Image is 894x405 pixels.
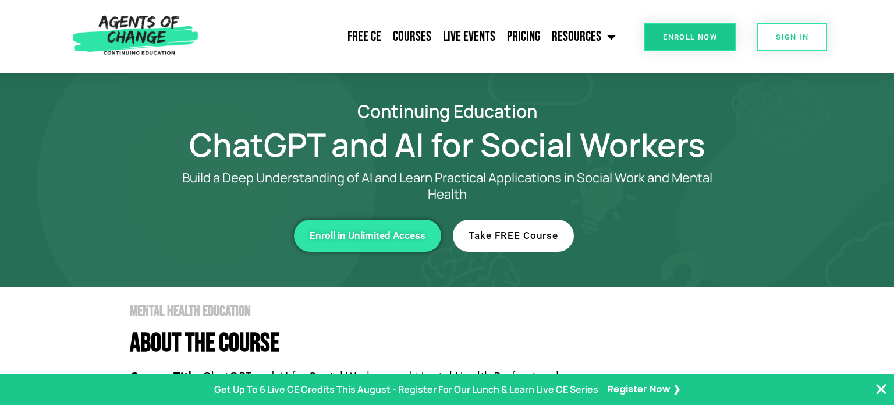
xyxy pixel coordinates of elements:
a: Live Events [437,22,501,51]
h1: ChatGPT and AI for Social Workers [115,131,779,158]
p: Get Up To 6 Live CE Credits This August - Register For Our Lunch & Learn Live CE Series [214,381,598,398]
p: ChatGPT and AI for Social Workers and Mental Health Professionals [130,368,779,386]
a: Pricing [501,22,546,51]
a: Free CE [342,22,387,51]
span: Take FREE Course [469,231,558,241]
b: Course Title: [130,369,202,385]
span: SIGN IN [776,33,808,41]
a: Resources [546,22,622,51]
p: Build a Deep Understanding of AI and Learn Practical Applications in Social Work and Mental Health [162,170,732,202]
a: SIGN IN [757,23,827,51]
nav: Menu [204,22,622,51]
a: Take FREE Course [453,220,574,252]
a: Enroll Now [644,23,736,51]
a: Register Now ❯ [608,381,680,398]
a: Enroll in Unlimited Access [294,220,441,252]
h2: Continuing Education [115,103,779,119]
button: Close Banner [874,382,888,396]
a: Courses [387,22,437,51]
span: Enroll Now [663,33,717,41]
span: Enroll in Unlimited Access [310,231,425,241]
h2: Mental Health Education [130,304,779,319]
h4: About The Course [130,330,779,357]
